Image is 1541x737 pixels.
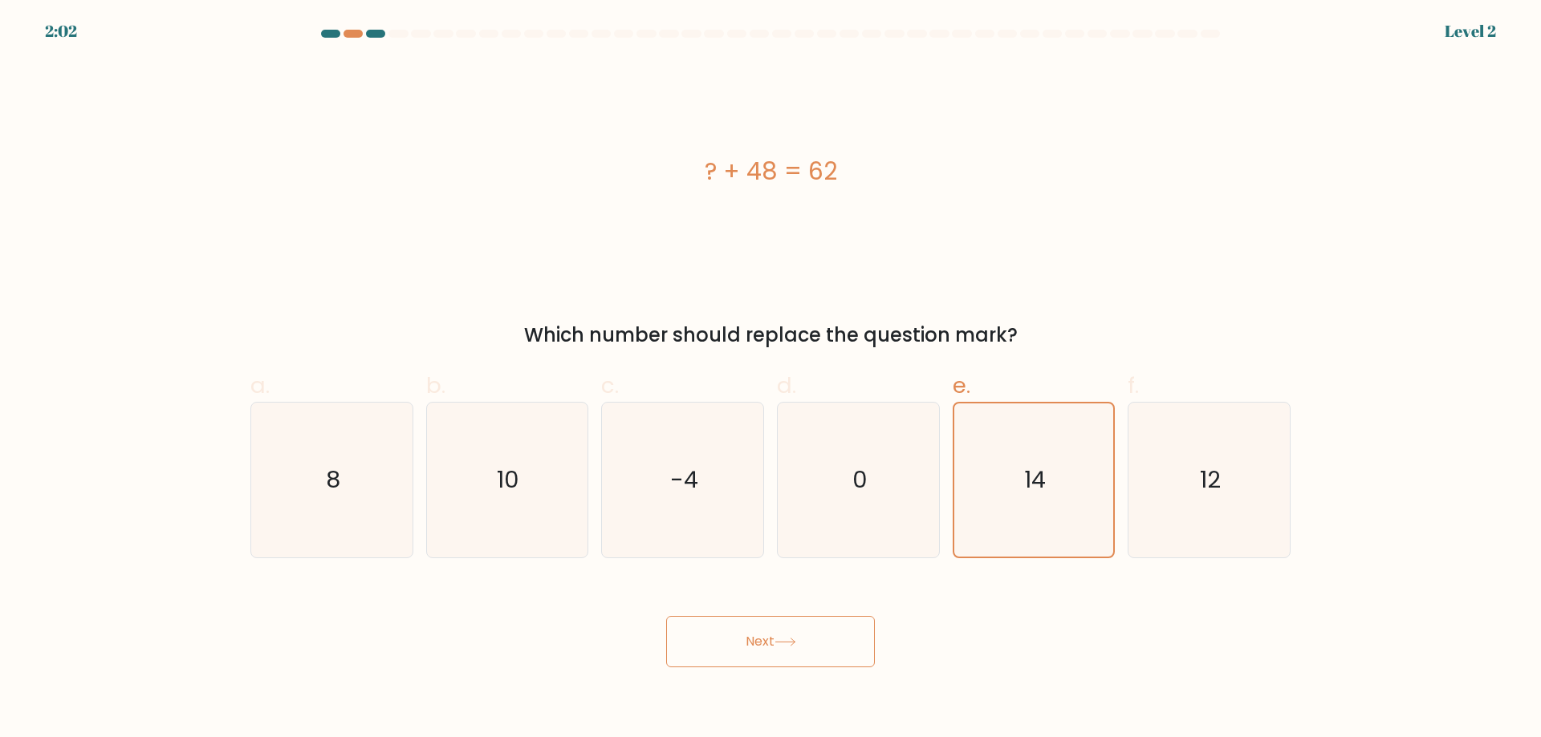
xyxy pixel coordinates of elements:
text: 8 [326,464,340,496]
span: d. [777,370,796,401]
span: b. [426,370,445,401]
div: Which number should replace the question mark? [260,321,1281,350]
text: 14 [1024,464,1046,496]
button: Next [666,616,875,667]
text: 10 [498,464,520,496]
span: a. [250,370,270,401]
div: 2:02 [45,19,77,43]
span: c. [601,370,619,401]
text: 12 [1201,464,1222,496]
div: ? + 48 = 62 [250,153,1291,189]
span: e. [953,370,970,401]
div: Level 2 [1445,19,1496,43]
text: 0 [852,464,868,496]
text: -4 [670,464,698,496]
span: f. [1128,370,1139,401]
